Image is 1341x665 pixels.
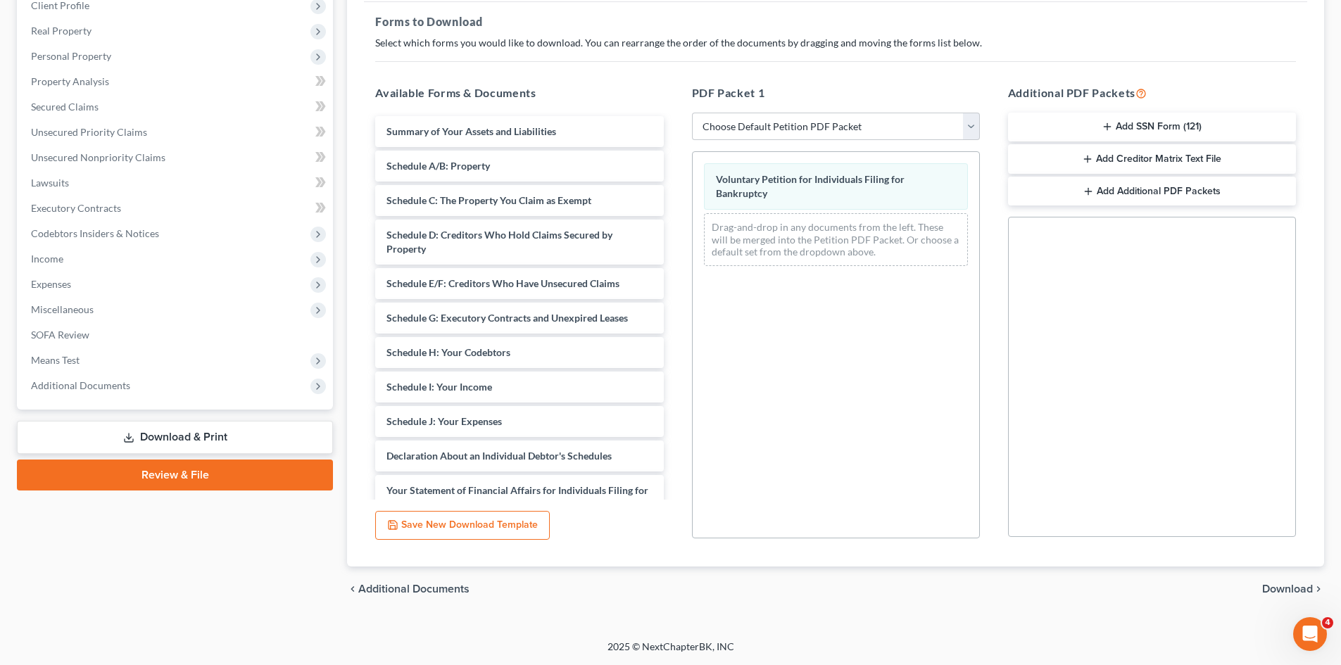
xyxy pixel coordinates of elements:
[31,50,111,62] span: Personal Property
[386,160,490,172] span: Schedule A/B: Property
[347,583,358,595] i: chevron_left
[386,312,628,324] span: Schedule G: Executory Contracts and Unexpired Leases
[31,25,92,37] span: Real Property
[31,379,130,391] span: Additional Documents
[31,75,109,87] span: Property Analysis
[386,125,556,137] span: Summary of Your Assets and Liabilities
[31,227,159,239] span: Codebtors Insiders & Notices
[1008,84,1296,101] h5: Additional PDF Packets
[31,177,69,189] span: Lawsuits
[692,84,980,101] h5: PDF Packet 1
[20,170,333,196] a: Lawsuits
[270,640,1072,665] div: 2025 © NextChapterBK, INC
[20,120,333,145] a: Unsecured Priority Claims
[386,229,612,255] span: Schedule D: Creditors Who Hold Claims Secured by Property
[1008,177,1296,206] button: Add Additional PDF Packets
[31,278,71,290] span: Expenses
[358,583,470,595] span: Additional Documents
[31,202,121,214] span: Executory Contracts
[386,450,612,462] span: Declaration About an Individual Debtor's Schedules
[31,151,165,163] span: Unsecured Nonpriority Claims
[31,354,80,366] span: Means Test
[1322,617,1333,628] span: 4
[1262,583,1313,595] span: Download
[1008,113,1296,142] button: Add SSN Form (121)
[31,126,147,138] span: Unsecured Priority Claims
[704,213,968,266] div: Drag-and-drop in any documents from the left. These will be merged into the Petition PDF Packet. ...
[386,381,492,393] span: Schedule I: Your Income
[1313,583,1324,595] i: chevron_right
[386,346,510,358] span: Schedule H: Your Codebtors
[1008,144,1296,174] button: Add Creditor Matrix Text File
[1262,583,1324,595] button: Download chevron_right
[375,84,663,101] h5: Available Forms & Documents
[20,196,333,221] a: Executory Contracts
[20,322,333,348] a: SOFA Review
[386,277,619,289] span: Schedule E/F: Creditors Who Have Unsecured Claims
[20,94,333,120] a: Secured Claims
[31,253,63,265] span: Income
[386,415,502,427] span: Schedule J: Your Expenses
[716,173,905,199] span: Voluntary Petition for Individuals Filing for Bankruptcy
[20,145,333,170] a: Unsecured Nonpriority Claims
[347,583,470,595] a: chevron_left Additional Documents
[31,329,89,341] span: SOFA Review
[375,511,550,540] button: Save New Download Template
[17,460,333,490] a: Review & File
[31,303,94,315] span: Miscellaneous
[31,101,99,113] span: Secured Claims
[17,421,333,454] a: Download & Print
[375,36,1296,50] p: Select which forms you would like to download. You can rearrange the order of the documents by dr...
[386,484,648,510] span: Your Statement of Financial Affairs for Individuals Filing for Bankruptcy
[1293,617,1327,651] iframe: Intercom live chat
[386,194,591,206] span: Schedule C: The Property You Claim as Exempt
[20,69,333,94] a: Property Analysis
[375,13,1296,30] h5: Forms to Download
